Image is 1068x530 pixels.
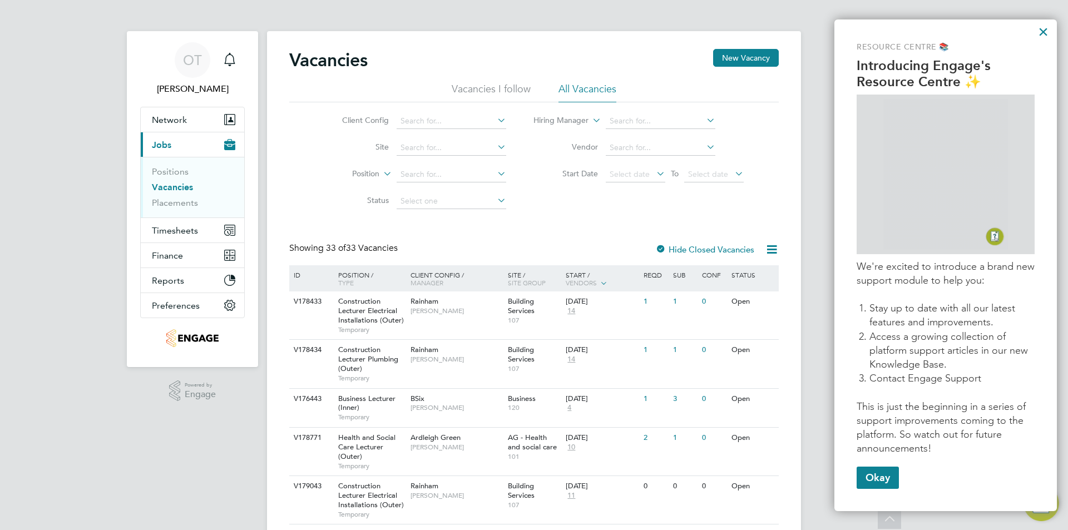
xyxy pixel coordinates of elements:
span: Rainham [411,481,438,491]
span: 33 of [326,242,346,254]
div: Conf [699,265,728,284]
span: [PERSON_NAME] [411,355,502,364]
label: Start Date [534,169,598,179]
span: 101 [508,452,561,461]
span: Manager [411,278,443,287]
span: Powered by [185,380,216,390]
span: Jobs [152,140,171,150]
span: 120 [508,403,561,412]
div: 1 [670,291,699,312]
li: Stay up to date with all our latest features and improvements. [869,301,1035,329]
div: V178434 [291,340,330,360]
img: GIF of Resource Centre being opened [883,99,1008,250]
span: 4 [566,403,573,413]
span: Ardleigh Green [411,433,461,442]
span: BSix [411,394,424,403]
div: Sub [670,265,699,284]
li: Vacancies I follow [452,82,531,102]
div: V176443 [291,389,330,409]
div: V178433 [291,291,330,312]
div: [DATE] [566,433,638,443]
div: [DATE] [566,345,638,355]
span: 11 [566,491,577,501]
div: 2 [641,428,670,448]
label: Position [315,169,379,180]
span: 107 [508,364,561,373]
p: Introducing Engage's [857,58,1035,74]
div: 1 [670,428,699,448]
span: Construction Lecturer Electrical Installations (Outer) [338,481,404,509]
a: Go to account details [140,42,245,96]
div: 0 [699,476,728,497]
span: Building Services [508,345,535,364]
img: jambo-logo-retina.png [166,329,218,347]
li: Access a growing collection of platform support articles in our new Knowledge Base. [869,330,1035,372]
span: Site Group [508,278,546,287]
div: 3 [670,389,699,409]
label: Site [325,142,389,152]
button: Close [1038,23,1049,41]
input: Search for... [397,167,506,182]
span: Temporary [338,413,405,422]
span: Network [152,115,187,125]
span: [PERSON_NAME] [411,491,502,500]
label: Status [325,195,389,205]
span: 107 [508,501,561,509]
div: Open [729,389,777,409]
button: New Vacancy [713,49,779,67]
p: Resource Centre 📚 [857,42,1035,53]
span: Business Lecturer (Inner) [338,394,395,413]
span: 14 [566,355,577,364]
span: Preferences [152,300,200,311]
a: Positions [152,166,189,177]
div: Site / [505,265,563,292]
span: [PERSON_NAME] [411,306,502,315]
button: Okay [857,467,899,489]
a: Go to home page [140,329,245,347]
div: Open [729,428,777,448]
label: Hide Closed Vacancies [655,244,754,255]
span: 14 [566,306,577,316]
div: ID [291,265,330,284]
span: Temporary [338,462,405,470]
span: 33 Vacancies [326,242,398,254]
span: 107 [508,316,561,325]
span: Building Services [508,296,535,315]
div: [DATE] [566,297,638,306]
p: We're excited to introduce a brand new support module to help you: [857,260,1035,288]
h2: Vacancies [289,49,368,71]
span: Finance [152,250,183,261]
span: Select date [610,169,650,179]
div: Client Config / [408,265,505,292]
span: Vendors [566,278,597,287]
label: Vendor [534,142,598,152]
span: OT [183,53,202,67]
div: V178771 [291,428,330,448]
div: 1 [641,389,670,409]
label: Hiring Manager [525,115,589,126]
span: Timesheets [152,225,198,236]
span: Engage [185,390,216,399]
div: 0 [699,340,728,360]
span: [PERSON_NAME] [411,403,502,412]
div: [DATE] [566,482,638,491]
div: 0 [641,476,670,497]
span: Construction Lecturer Plumbing (Outer) [338,345,398,373]
div: [DATE] [566,394,638,404]
span: Reports [152,275,184,286]
div: Open [729,340,777,360]
span: Oli Thomas [140,82,245,96]
li: Contact Engage Support [869,372,1035,385]
div: 1 [670,340,699,360]
div: Status [729,265,777,284]
label: Client Config [325,115,389,125]
div: 1 [641,340,670,360]
div: V179043 [291,476,330,497]
input: Search for... [397,140,506,156]
input: Search for... [606,113,715,129]
span: Rainham [411,345,438,354]
span: Health and Social Care Lecturer (Outer) [338,433,395,461]
input: Search for... [606,140,715,156]
div: Reqd [641,265,670,284]
p: This is just the beginning in a series of support improvements coming to the platform. So watch o... [857,400,1035,456]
